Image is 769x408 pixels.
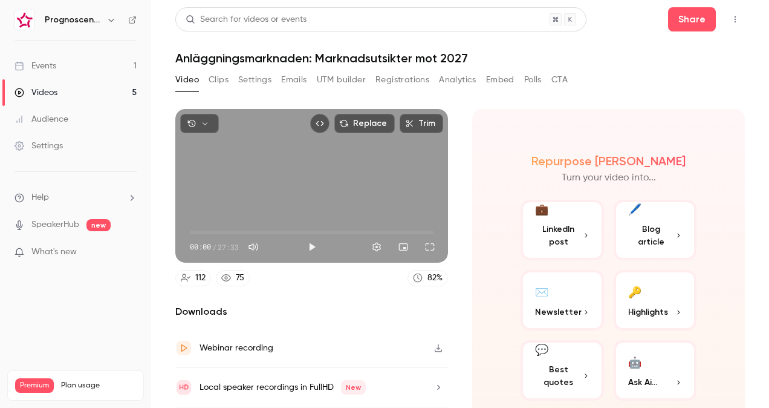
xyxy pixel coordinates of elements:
[628,352,641,371] div: 🤖
[61,381,136,390] span: Plan usage
[407,270,448,286] a: 82%
[15,87,57,99] div: Videos
[310,114,329,133] button: Embed video
[521,270,604,331] button: ✉️Newsletter
[15,113,68,125] div: Audience
[218,242,239,252] span: 27:33
[535,282,548,301] div: ✉️
[15,140,63,152] div: Settings
[535,363,582,389] span: Best quotes
[535,223,582,248] span: LinkedIn post
[486,70,514,90] button: Embed
[190,242,211,252] span: 00:00
[535,306,582,318] span: Newsletter
[614,270,697,331] button: 🔑Highlights
[341,380,366,395] span: New
[614,340,697,401] button: 🤖Ask Ai...
[238,70,271,90] button: Settings
[175,70,199,90] button: Video
[212,242,216,252] span: /
[190,242,239,252] div: 00:00
[31,191,49,204] span: Help
[31,219,79,231] a: SpeakerHub
[15,60,56,72] div: Events
[186,13,307,26] div: Search for videos or events
[375,70,429,90] button: Registrations
[521,200,604,260] button: 💼LinkedIn post
[15,10,34,30] img: Prognoscentret | Powered by Hubexo
[334,114,395,133] button: Replace
[400,114,443,133] button: Trim
[200,380,366,395] div: Local speaker recordings in FullHD
[628,202,641,218] div: 🖊️
[391,235,415,259] button: Turn on miniplayer
[521,340,604,401] button: 💬Best quotes
[236,272,244,285] div: 75
[551,70,568,90] button: CTA
[195,272,206,285] div: 112
[31,246,77,258] span: What's new
[531,154,686,168] h2: Repurpose [PERSON_NAME]
[418,235,442,259] button: Full screen
[241,235,265,259] button: Mute
[614,200,697,260] button: 🖊️Blog article
[535,202,548,218] div: 💼
[562,171,656,185] p: Turn your video into...
[668,7,716,31] button: Share
[45,14,102,26] h6: Prognoscentret | Powered by Hubexo
[524,70,542,90] button: Polls
[535,342,548,358] div: 💬
[628,282,641,301] div: 🔑
[628,223,675,248] span: Blog article
[15,191,137,204] li: help-dropdown-opener
[209,70,229,90] button: Clips
[86,219,111,231] span: new
[175,51,745,65] h1: Anläggningsmarknaden: Marknadsutsikter mot 2027
[281,70,307,90] button: Emails
[628,306,668,318] span: Highlights
[628,376,657,389] span: Ask Ai...
[317,70,366,90] button: UTM builder
[122,247,137,258] iframe: Noticeable Trigger
[439,70,476,90] button: Analytics
[725,10,745,29] button: Top Bar Actions
[175,270,211,286] a: 112
[300,235,324,259] button: Play
[15,378,54,393] span: Premium
[200,341,273,355] div: Webinar recording
[365,235,389,259] button: Settings
[427,272,443,285] div: 82 %
[216,270,250,286] a: 75
[175,304,448,319] h2: Downloads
